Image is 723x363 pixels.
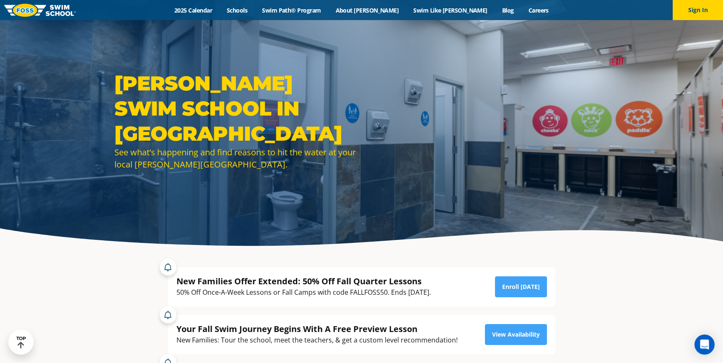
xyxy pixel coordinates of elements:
a: Swim Like [PERSON_NAME] [406,6,495,14]
a: View Availability [485,324,547,345]
div: TOP [16,336,26,349]
a: About [PERSON_NAME] [328,6,406,14]
a: Careers [521,6,556,14]
div: 50% Off Once-A-Week Lessons or Fall Camps with code FALLFOSS50. Ends [DATE]. [176,287,431,298]
a: Enroll [DATE] [495,276,547,297]
div: New Families: Tour the school, meet the teachers, & get a custom level recommendation! [176,335,458,346]
a: 2025 Calendar [167,6,220,14]
div: See what’s happening and find reasons to hit the water at your local [PERSON_NAME][GEOGRAPHIC_DATA]. [114,146,358,170]
a: Schools [220,6,255,14]
div: Your Fall Swim Journey Begins With A Free Preview Lesson [176,323,458,335]
div: New Families Offer Extended: 50% Off Fall Quarter Lessons [176,275,431,287]
div: Open Intercom Messenger [694,335,715,355]
img: FOSS Swim School Logo [4,4,76,17]
h1: [PERSON_NAME] Swim School in [GEOGRAPHIC_DATA] [114,71,358,146]
a: Swim Path® Program [255,6,328,14]
a: Blog [495,6,521,14]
